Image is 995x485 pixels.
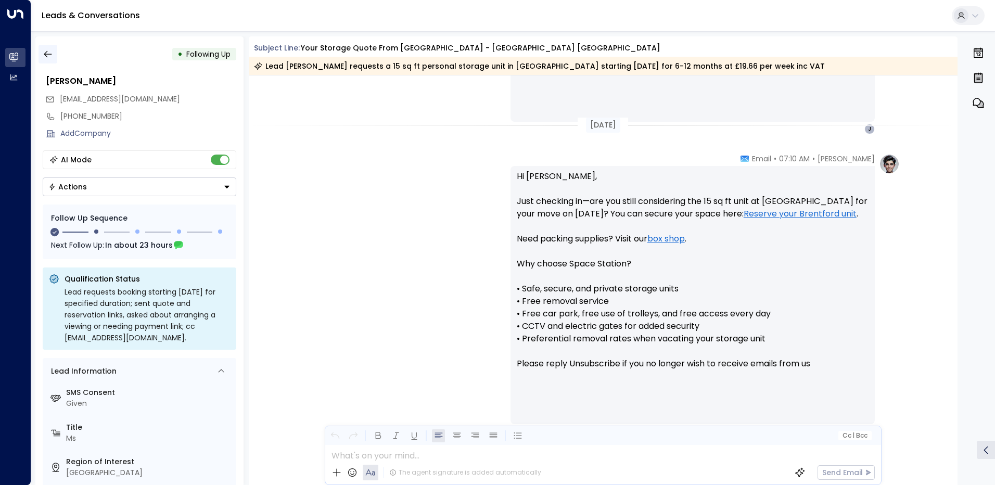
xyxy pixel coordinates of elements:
p: Qualification Status [65,274,230,284]
div: AddCompany [60,128,236,139]
label: Title [66,422,232,433]
button: Actions [43,177,236,196]
span: Email [752,154,771,164]
p: Hi [PERSON_NAME], Just checking in—are you still considering the 15 sq ft unit at [GEOGRAPHIC_DAT... [517,170,869,382]
div: Next Follow Up: [51,239,228,251]
div: Lead [PERSON_NAME] requests a 15 sq ft personal storage unit in [GEOGRAPHIC_DATA] starting [DATE]... [254,61,825,71]
a: Leads & Conversations [42,9,140,21]
div: AI Mode [61,155,92,165]
div: Given [66,398,232,409]
label: Region of Interest [66,456,232,467]
div: [DATE] [586,118,620,133]
div: Lead Information [47,366,117,377]
span: Cc Bcc [842,432,867,439]
span: • [774,154,776,164]
span: | [852,432,854,439]
span: jennyhill99@hotmail.com [60,94,180,105]
div: • [177,45,183,63]
span: Following Up [186,49,231,59]
div: [GEOGRAPHIC_DATA] [66,467,232,478]
span: [PERSON_NAME] [818,154,875,164]
div: Your storage quote from [GEOGRAPHIC_DATA] - [GEOGRAPHIC_DATA] [GEOGRAPHIC_DATA] [301,43,660,54]
span: [EMAIL_ADDRESS][DOMAIN_NAME] [60,94,180,104]
div: The agent signature is added automatically [389,468,541,477]
div: Actions [48,182,87,192]
span: 07:10 AM [779,154,810,164]
div: Ms [66,433,232,444]
span: In about 23 hours [105,239,173,251]
button: Redo [347,429,360,442]
button: Undo [328,429,341,442]
span: Subject Line: [254,43,300,53]
label: SMS Consent [66,387,232,398]
div: [PERSON_NAME] [46,75,236,87]
div: [PHONE_NUMBER] [60,111,236,122]
a: box shop [647,233,685,245]
div: Lead requests booking starting [DATE] for specified duration; sent quote and reservation links, a... [65,286,230,343]
div: Button group with a nested menu [43,177,236,196]
span: • [812,154,815,164]
div: Follow Up Sequence [51,213,228,224]
img: profile-logo.png [879,154,900,174]
button: Cc|Bcc [838,431,871,441]
a: Reserve your Brentford unit [744,208,857,220]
